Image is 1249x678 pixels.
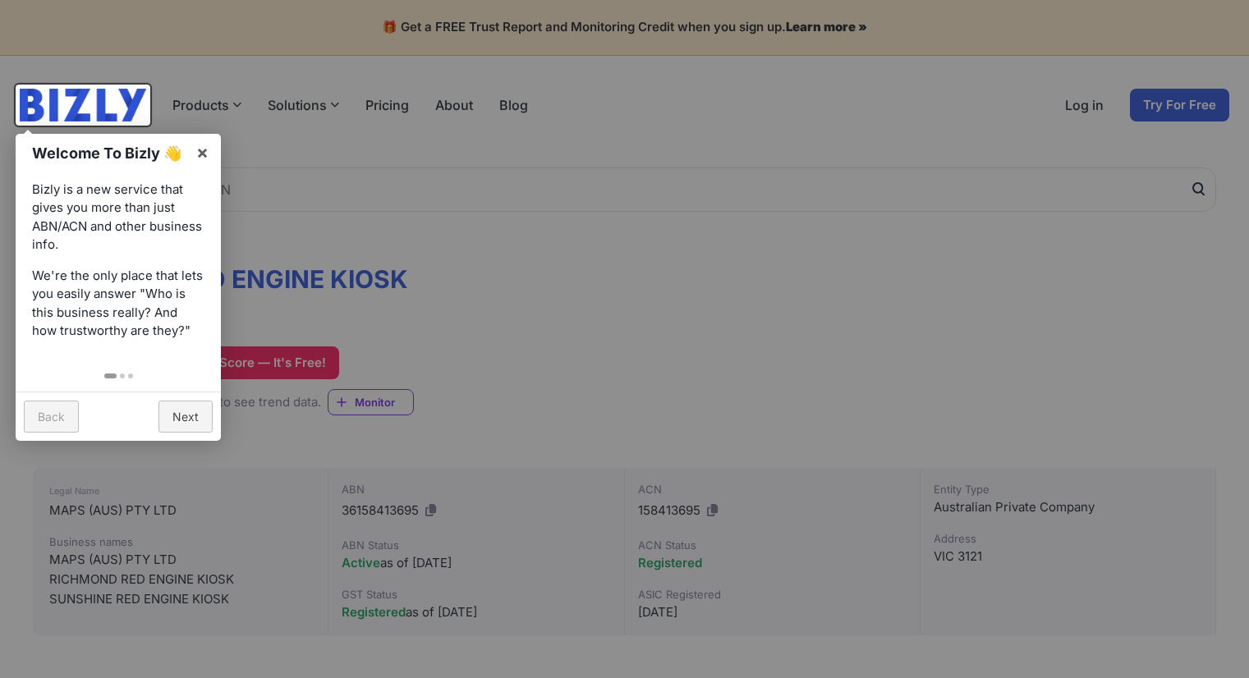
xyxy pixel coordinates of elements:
[184,134,221,171] a: ×
[32,267,204,341] p: We're the only place that lets you easily answer "Who is this business really? And how trustworth...
[32,181,204,254] p: Bizly is a new service that gives you more than just ABN/ACN and other business info.
[32,142,187,164] h1: Welcome To Bizly 👋
[24,401,79,433] a: Back
[158,401,213,433] a: Next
